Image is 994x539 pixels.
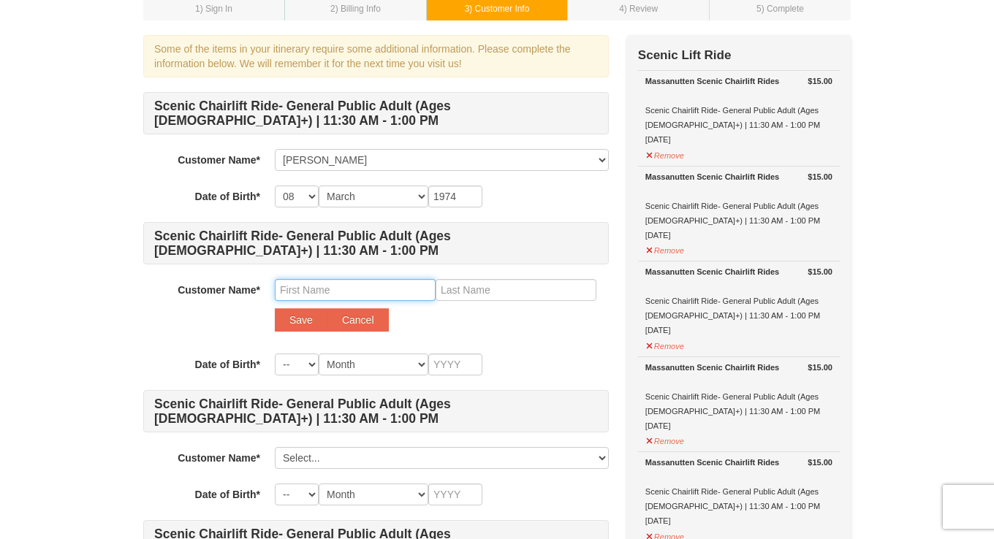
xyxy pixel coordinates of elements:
[762,4,804,14] span: ) Complete
[275,308,327,332] button: Save
[645,74,832,147] div: Scenic Chairlift Ride- General Public Adult (Ages [DEMOGRAPHIC_DATA]+) | 11:30 AM - 1:00 PM [DATE]
[143,35,609,77] div: Some of the items in your itinerary require some additional information. Please complete the info...
[645,169,832,242] div: Scenic Chairlift Ride- General Public Adult (Ages [DEMOGRAPHIC_DATA]+) | 11:30 AM - 1:00 PM [DATE]
[645,360,832,375] div: Massanutten Scenic Chairlift Rides
[195,191,260,202] strong: Date of Birth*
[469,4,529,14] span: ) Customer Info
[195,4,232,14] small: 1
[808,455,832,470] strong: $15.00
[143,92,609,134] h4: Scenic Chairlift Ride- General Public Adult (Ages [DEMOGRAPHIC_DATA]+) | 11:30 AM - 1:00 PM
[638,48,732,62] strong: Scenic Lift Ride
[645,264,832,279] div: Massanutten Scenic Chairlift Rides
[808,360,832,375] strong: $15.00
[335,4,381,14] span: ) Billing Info
[143,390,609,432] h4: Scenic Chairlift Ride- General Public Adult (Ages [DEMOGRAPHIC_DATA]+) | 11:30 AM - 1:00 PM
[645,335,685,353] button: Remove
[808,169,832,184] strong: $15.00
[436,279,596,301] input: Last Name
[195,489,260,500] strong: Date of Birth*
[178,452,260,464] strong: Customer Name*
[178,284,260,296] strong: Customer Name*
[645,264,832,337] div: Scenic Chairlift Ride- General Public Adult (Ages [DEMOGRAPHIC_DATA]+) | 11:30 AM - 1:00 PM [DATE]
[645,455,832,528] div: Scenic Chairlift Ride- General Public Adult (Ages [DEMOGRAPHIC_DATA]+) | 11:30 AM - 1:00 PM [DATE]
[428,353,482,375] input: YYYY
[178,154,260,166] strong: Customer Name*
[195,359,260,370] strong: Date of Birth*
[645,169,832,184] div: Massanutten Scenic Chairlift Rides
[619,4,658,14] small: 4
[645,360,832,433] div: Scenic Chairlift Ride- General Public Adult (Ages [DEMOGRAPHIC_DATA]+) | 11:30 AM - 1:00 PM [DATE]
[428,483,482,505] input: YYYY
[645,145,685,163] button: Remove
[645,74,832,88] div: Massanutten Scenic Chairlift Rides
[756,4,804,14] small: 5
[808,264,832,279] strong: $15.00
[624,4,658,14] span: ) Review
[428,186,482,207] input: YYYY
[330,4,381,14] small: 2
[645,240,685,258] button: Remove
[327,308,389,332] button: Cancel
[200,4,232,14] span: ) Sign In
[275,279,436,301] input: First Name
[645,455,832,470] div: Massanutten Scenic Chairlift Rides
[645,430,685,448] button: Remove
[465,4,530,14] small: 3
[143,222,609,264] h4: Scenic Chairlift Ride- General Public Adult (Ages [DEMOGRAPHIC_DATA]+) | 11:30 AM - 1:00 PM
[808,74,832,88] strong: $15.00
